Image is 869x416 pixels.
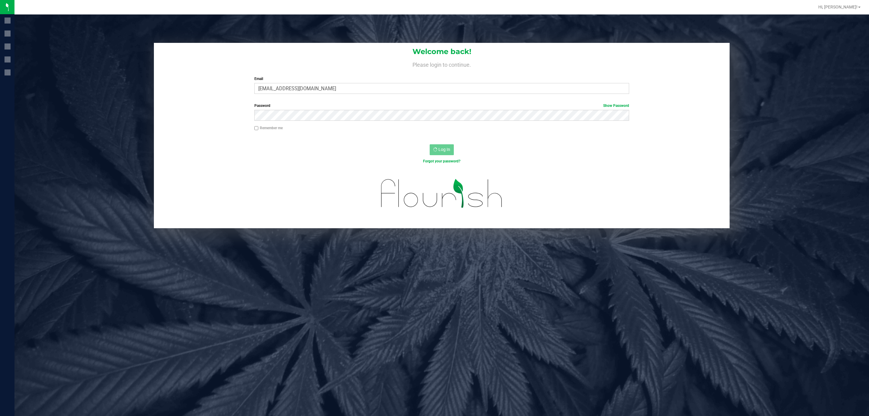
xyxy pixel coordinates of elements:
span: Log In [438,147,450,152]
input: Remember me [254,126,259,130]
span: Password [254,104,270,108]
label: Email [254,76,629,82]
label: Remember me [254,125,283,131]
h1: Welcome back! [154,48,730,56]
a: Show Password [603,104,629,108]
h4: Please login to continue. [154,60,730,68]
span: Hi, [PERSON_NAME]! [818,5,858,9]
button: Log In [430,144,454,155]
img: flourish_logo.svg [370,170,514,216]
a: Forgot your password? [423,159,460,163]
